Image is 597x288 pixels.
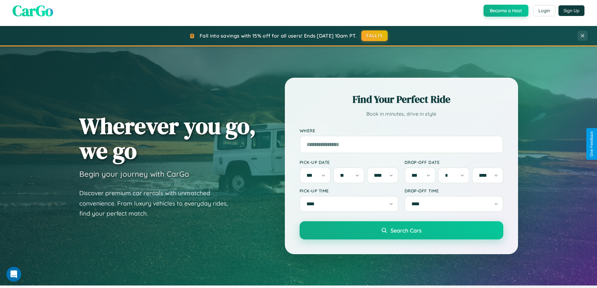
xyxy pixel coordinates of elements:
button: Sign Up [558,5,584,16]
button: Become a Host [484,5,528,17]
label: Drop-off Date [405,160,503,165]
p: Discover premium car rentals with unmatched convenience. From luxury vehicles to everyday rides, ... [79,188,236,219]
p: Book in minutes, drive in style [300,109,503,118]
label: Pick-up Date [300,160,398,165]
label: Where [300,128,503,133]
span: Fall into savings with 15% off for all users! Ends [DATE] 10am PT. [200,33,357,39]
span: Search Cars [390,227,422,234]
label: Pick-up Time [300,188,398,193]
button: Login [533,5,555,16]
button: FALL15 [361,30,388,41]
label: Drop-off Time [405,188,503,193]
div: Give Feedback [589,131,594,157]
h3: Begin your journey with CarGo [79,169,189,179]
h1: Wherever you go, we go [79,113,256,163]
span: CarGo [13,0,53,21]
iframe: Intercom live chat [6,267,21,282]
h2: Find Your Perfect Ride [300,92,503,106]
button: Search Cars [300,221,503,239]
